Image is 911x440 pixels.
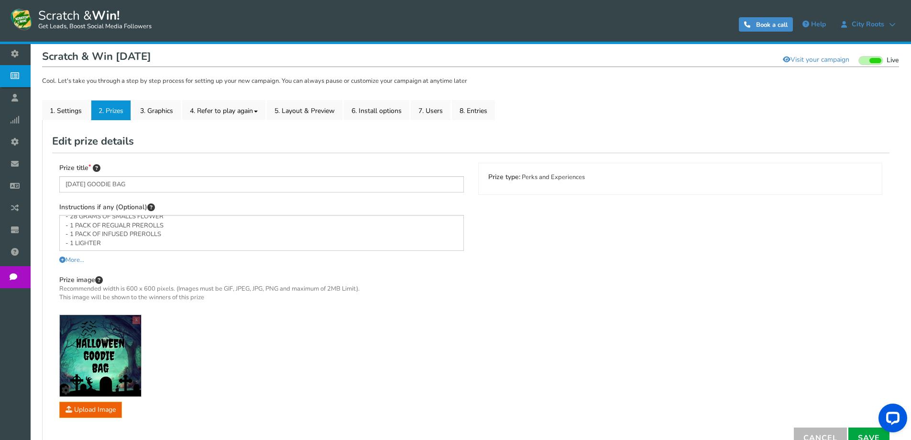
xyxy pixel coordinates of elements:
[452,100,495,120] a: 8. Entries
[10,7,152,31] a: Scratch &Win! Get Leads, Boost Social Media Followers
[42,48,899,67] h1: Scratch & Win [DATE]
[38,23,152,31] small: Get Leads, Boost Social Media Followers
[344,100,409,120] a: 6. Install options
[411,100,450,120] a: 7. Users
[33,7,152,31] span: Scratch &
[132,100,181,120] a: 3. Graphics
[871,400,911,440] iframe: LiveChat chat widget
[777,52,856,68] a: Visit your campaign
[52,130,889,153] h2: Edit prize details
[847,21,889,28] span: City Roots
[91,100,131,120] a: 2. Prizes
[267,100,342,120] a: 5. Layout & Preview
[59,176,464,192] input: [E.g. Free movie tickets for two]
[132,316,140,324] a: X
[42,77,899,86] p: Cool. Let's take you through a step by step process for setting up your new campaign. You can alw...
[92,7,120,24] strong: Win!
[10,7,33,31] img: Scratch and Win
[59,163,100,173] label: Prize title
[739,17,793,32] a: Book a call
[811,20,826,29] span: Help
[887,56,899,65] span: Live
[42,100,89,120] a: 1. Settings
[59,275,360,307] label: Prize image
[59,285,360,302] p: Recommended width is 600 x 600 pixels. (Images must be GIF, JPEG, JPG, PNG and maximum of 2MB Lim...
[798,17,831,32] a: Help
[59,256,84,264] a: More...
[59,202,155,213] label: Instructions if any (Optional)
[756,21,788,29] span: Book a call
[182,100,265,120] a: 4. Refer to play again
